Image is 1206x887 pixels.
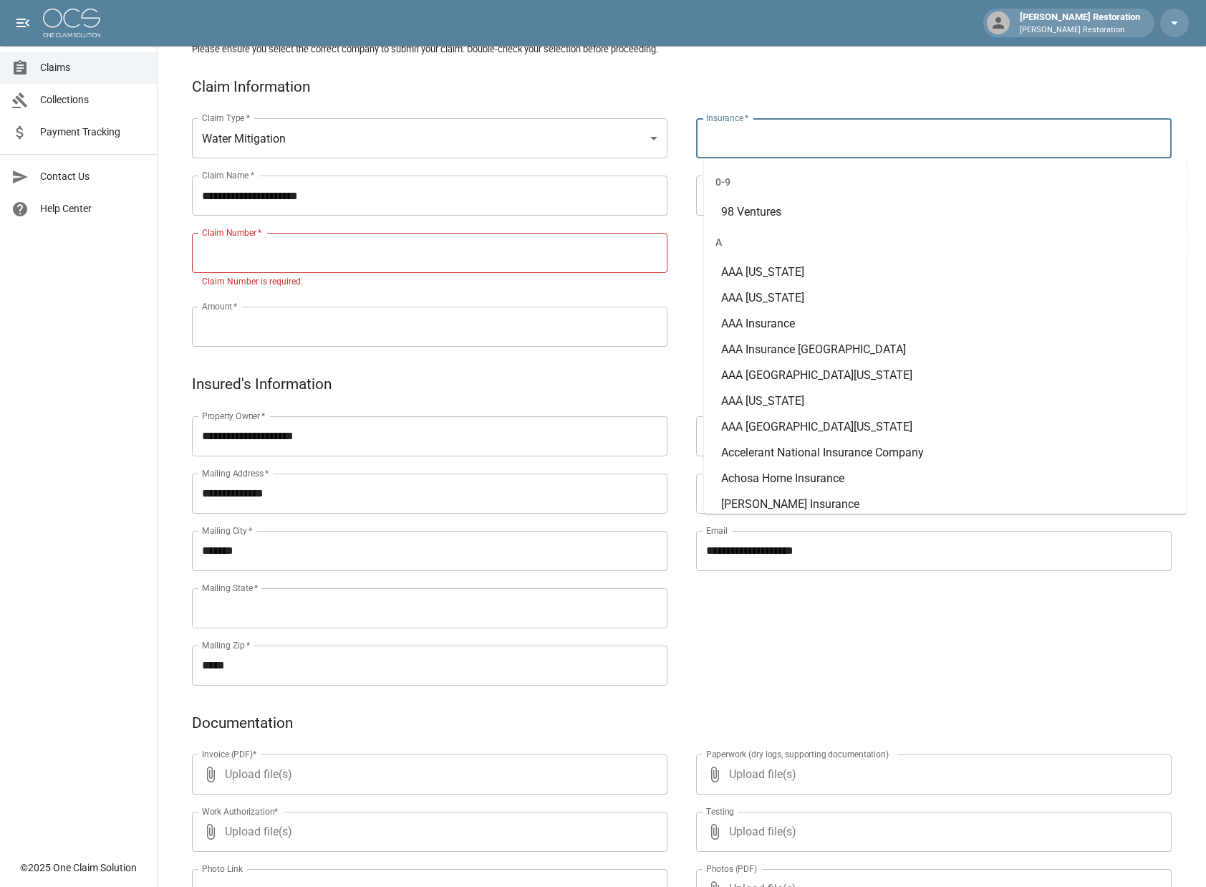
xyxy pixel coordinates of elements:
[721,317,795,330] span: AAA Insurance
[202,169,254,181] label: Claim Name
[706,112,748,124] label: Insurance
[1020,24,1140,37] p: [PERSON_NAME] Restoration
[202,748,257,760] label: Invoice (PDF)*
[202,300,238,312] label: Amount
[225,754,629,795] span: Upload file(s)
[721,265,804,279] span: AAA [US_STATE]
[202,639,251,651] label: Mailing Zip
[40,125,145,140] span: Payment Tracking
[706,863,757,875] label: Photos (PDF)
[202,582,258,594] label: Mailing State
[706,805,734,818] label: Testing
[721,471,844,485] span: Achosa Home Insurance
[704,165,1187,199] div: 0-9
[721,497,859,511] span: [PERSON_NAME] Insurance
[40,201,145,216] span: Help Center
[40,92,145,107] span: Collections
[721,420,912,433] span: AAA [GEOGRAPHIC_DATA][US_STATE]
[40,60,145,75] span: Claims
[202,524,253,537] label: Mailing City
[706,524,728,537] label: Email
[202,467,269,479] label: Mailing Address
[721,394,804,408] span: AAA [US_STATE]
[202,226,261,239] label: Claim Number
[1014,10,1146,36] div: [PERSON_NAME] Restoration
[43,9,100,37] img: ocs-logo-white-transparent.png
[721,342,906,356] span: AAA Insurance [GEOGRAPHIC_DATA]
[729,812,1133,852] span: Upload file(s)
[721,446,924,459] span: Accelerant National Insurance Company
[202,805,279,818] label: Work Authorization*
[9,9,37,37] button: open drawer
[40,169,145,184] span: Contact Us
[202,410,266,422] label: Property Owner
[20,860,137,875] div: © 2025 One Claim Solution
[704,225,1187,259] div: A
[721,205,781,219] span: 98 Ventures
[202,863,243,875] label: Photo Link
[225,812,629,852] span: Upload file(s)
[721,291,804,305] span: AAA [US_STATE]
[706,748,889,760] label: Paperwork (dry logs, supporting documentation)
[729,754,1133,795] span: Upload file(s)
[202,275,657,289] p: Claim Number is required.
[192,43,1172,55] h5: Please ensure you select the correct company to submit your claim. Double-check your selection be...
[202,112,250,124] label: Claim Type
[721,368,912,382] span: AAA [GEOGRAPHIC_DATA][US_STATE]
[192,118,667,158] div: Water Mitigation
